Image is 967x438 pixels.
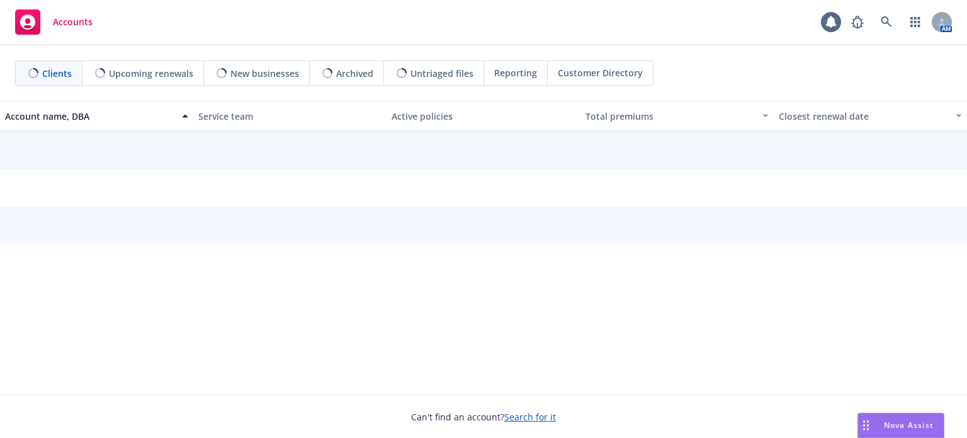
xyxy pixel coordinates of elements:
[392,110,575,123] div: Active policies
[387,101,580,131] button: Active policies
[504,411,556,423] a: Search for it
[53,17,93,27] span: Accounts
[903,9,928,35] a: Switch app
[779,110,948,123] div: Closest renewal date
[193,101,387,131] button: Service team
[336,67,373,80] span: Archived
[558,66,643,79] span: Customer Directory
[580,101,774,131] button: Total premiums
[411,410,556,424] span: Can't find an account?
[42,67,72,80] span: Clients
[874,9,899,35] a: Search
[857,413,944,438] button: Nova Assist
[585,110,755,123] div: Total premiums
[109,67,193,80] span: Upcoming renewals
[410,67,473,80] span: Untriaged files
[10,4,98,40] a: Accounts
[858,413,874,437] div: Drag to move
[845,9,870,35] a: Report a Bug
[884,420,934,430] span: Nova Assist
[494,66,537,79] span: Reporting
[198,110,382,123] div: Service team
[774,101,967,131] button: Closest renewal date
[230,67,299,80] span: New businesses
[5,110,174,123] div: Account name, DBA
